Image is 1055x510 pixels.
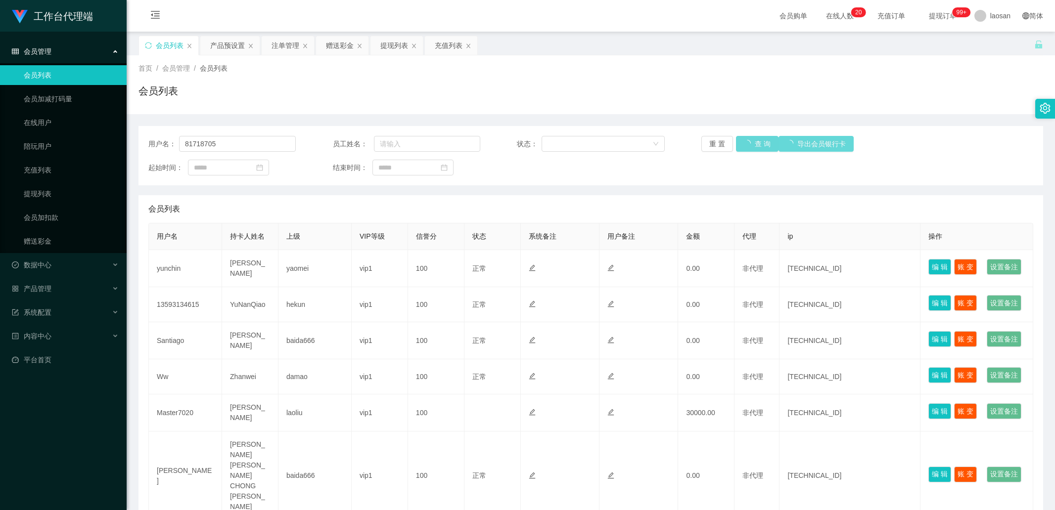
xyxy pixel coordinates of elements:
[465,43,471,49] i: 图标: close
[928,295,951,311] button: 编 辑
[653,141,659,148] i: 图标: down
[210,36,245,55] div: 产品预设置
[12,309,19,316] i: 图标: form
[352,287,408,322] td: vip1
[148,203,180,215] span: 会员列表
[352,359,408,394] td: vip1
[701,136,733,152] button: 重 置
[138,0,172,32] i: 图标: menu-fold
[954,331,977,347] button: 账 变
[780,287,920,322] td: [TECHNICAL_ID]
[607,409,614,416] i: 图标: edit
[302,43,308,49] i: 图标: close
[953,7,970,17] sup: 1052
[1040,103,1051,114] i: 图标: setting
[987,467,1021,482] button: 设置备注
[872,12,910,19] span: 充值订单
[12,10,28,24] img: logo.9652507e.png
[149,359,222,394] td: Ww
[472,471,486,479] span: 正常
[374,136,480,152] input: 请输入
[186,43,192,49] i: 图标: close
[954,295,977,311] button: 账 变
[529,337,536,343] i: 图标: edit
[742,264,763,272] span: 非代理
[408,287,464,322] td: 100
[607,300,614,307] i: 图标: edit
[149,250,222,287] td: yunchin
[34,0,93,32] h1: 工作台代理端
[987,259,1021,275] button: 设置备注
[278,359,352,394] td: damao
[162,64,190,72] span: 会员管理
[678,250,734,287] td: 0.00
[787,232,793,240] span: ip
[529,264,536,271] i: 图标: edit
[156,36,183,55] div: 会员列表
[987,295,1021,311] button: 设置备注
[333,139,374,149] span: 员工姓名：
[441,164,448,171] i: 图标: calendar
[145,42,152,49] i: 图标: sync
[380,36,408,55] div: 提现列表
[179,136,296,152] input: 请输入
[24,113,119,132] a: 在线用户
[987,331,1021,347] button: 设置备注
[742,373,763,381] span: 非代理
[326,36,354,55] div: 赠送彩金
[156,64,158,72] span: /
[472,337,486,344] span: 正常
[780,394,920,431] td: [TECHNICAL_ID]
[987,367,1021,383] button: 设置备注
[1022,12,1029,19] i: 图标: global
[149,322,222,359] td: Santiago
[408,322,464,359] td: 100
[435,36,462,55] div: 充值列表
[408,359,464,394] td: 100
[149,394,222,431] td: Master7020
[742,409,763,417] span: 非代理
[607,337,614,343] i: 图标: edit
[333,163,372,173] span: 结束时间：
[12,261,51,269] span: 数据中心
[352,394,408,431] td: vip1
[954,467,977,482] button: 账 变
[529,232,556,240] span: 系统备注
[408,394,464,431] td: 100
[222,322,278,359] td: [PERSON_NAME]
[678,394,734,431] td: 30000.00
[24,136,119,156] a: 陪玩用户
[278,287,352,322] td: hekun
[529,373,536,380] i: 图标: edit
[529,300,536,307] i: 图标: edit
[148,163,188,173] span: 起始时间：
[678,359,734,394] td: 0.00
[148,139,179,149] span: 用户名：
[138,64,152,72] span: 首页
[928,331,951,347] button: 编 辑
[416,232,437,240] span: 信誉分
[278,322,352,359] td: baida666
[222,250,278,287] td: [PERSON_NAME]
[472,264,486,272] span: 正常
[157,232,178,240] span: 用户名
[12,350,119,370] a: 图标: dashboard平台首页
[12,308,51,316] span: 系统配置
[924,12,962,19] span: 提现订单
[222,287,278,322] td: YuNanQiao
[138,84,178,98] h1: 会员列表
[24,160,119,180] a: 充值列表
[149,287,222,322] td: 13593134615
[12,332,51,340] span: 内容中心
[928,367,951,383] button: 编 辑
[529,472,536,479] i: 图标: edit
[678,287,734,322] td: 0.00
[12,285,19,292] i: 图标: appstore-o
[278,250,352,287] td: yaomei
[954,403,977,419] button: 账 变
[928,403,951,419] button: 编 辑
[24,184,119,204] a: 提现列表
[607,472,614,479] i: 图标: edit
[472,373,486,381] span: 正常
[954,259,977,275] button: 账 变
